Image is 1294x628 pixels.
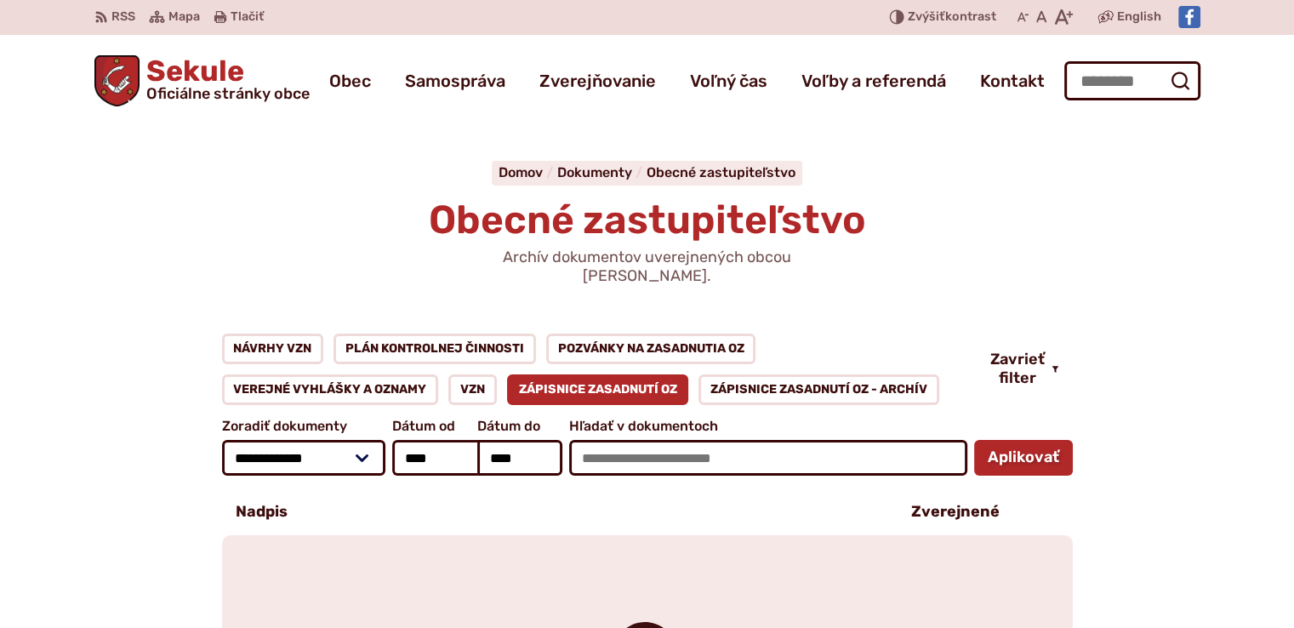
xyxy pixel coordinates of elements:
p: Archív dokumentov uverejnených obcou [PERSON_NAME]. [443,248,852,285]
span: Obecné zastupiteľstvo [429,197,866,243]
a: Plán kontrolnej činnosti [333,334,536,364]
a: Dokumenty [557,164,647,180]
a: Domov [499,164,557,180]
input: Dátum do [477,440,562,476]
span: Tlačiť [231,10,264,25]
span: Oficiálne stránky obce [146,86,310,101]
a: Logo Sekule, prejsť na domovskú stránku. [94,55,311,106]
a: Obec [329,57,371,105]
a: Návrhy VZN [222,334,324,364]
span: Mapa [168,7,200,27]
a: Samospráva [405,57,505,105]
select: Zoradiť dokumenty [222,440,385,476]
input: Hľadať v dokumentoch [569,440,967,476]
a: Obecné zastupiteľstvo [647,164,795,180]
a: VZN [448,374,497,405]
span: kontrast [908,10,996,25]
span: Zavrieť filter [990,351,1045,387]
span: Zvýšiť [908,9,945,24]
p: Nadpis [236,503,288,522]
a: Zápisnice zasadnutí OZ [507,374,689,405]
p: Zverejnené [911,503,1000,522]
button: Aplikovať [974,440,1073,476]
a: Voľný čas [690,57,767,105]
button: Zavrieť filter [977,351,1073,387]
a: Zápisnice zasadnutí OZ - ARCHÍV [698,374,939,405]
img: Prejsť na domovskú stránku [94,55,140,106]
input: Dátum od [392,440,477,476]
span: Sekule [140,57,310,101]
a: Verejné vyhlášky a oznamy [222,374,439,405]
a: Pozvánky na zasadnutia OZ [546,334,756,364]
a: Zverejňovanie [539,57,656,105]
span: Domov [499,164,543,180]
a: Voľby a referendá [801,57,946,105]
span: RSS [111,7,135,27]
a: English [1114,7,1165,27]
span: Dátum do [477,419,562,434]
span: Zoradiť dokumenty [222,419,385,434]
span: Dokumenty [557,164,632,180]
span: English [1117,7,1161,27]
a: Kontakt [980,57,1045,105]
span: Hľadať v dokumentoch [569,419,967,434]
img: Prejsť na Facebook stránku [1178,6,1200,28]
span: Dátum od [392,419,477,434]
